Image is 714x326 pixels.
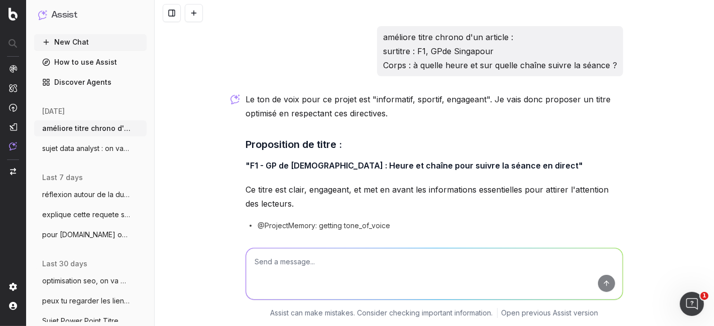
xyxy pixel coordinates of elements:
[42,106,65,116] span: [DATE]
[9,84,17,92] img: Intelligence
[42,259,87,269] span: last 30 days
[42,143,131,153] span: sujet data analyst : on va faire un rap
[34,227,147,243] button: pour [DOMAIN_NAME] on va parler de données
[42,316,131,326] span: Sujet Power Point Titre Discover Aide-mo
[34,34,147,50] button: New Chat
[34,293,147,309] button: peux tu regarder les liens entrants, sor
[42,230,131,240] span: pour [DOMAIN_NAME] on va parler de données
[34,273,147,289] button: optimisation seo, on va mettre des métad
[42,276,131,286] span: optimisation seo, on va mettre des métad
[271,308,493,318] p: Assist can make mistakes. Consider checking important information.
[9,142,17,150] img: Assist
[700,292,708,300] span: 1
[9,103,17,112] img: Activation
[42,123,131,133] span: améliore titre chrono d'un article : sur
[9,123,17,131] img: Studio
[34,120,147,136] button: améliore titre chrono d'un article : sur
[9,8,18,21] img: Botify logo
[42,210,131,220] span: explique cette requete sql : with bloc_
[34,187,147,203] button: réflexion autour de la durée de durée de
[51,8,77,22] h1: Assist
[38,10,47,20] img: Assist
[230,94,240,104] img: Botify assist logo
[383,30,617,72] p: améliore titre chrono d'un article : surtitre : F1, GPde Singapour Corps : à quelle heure et sur ...
[246,136,623,152] h3: Proposition de titre :
[42,190,131,200] span: réflexion autour de la durée de durée de
[10,168,16,175] img: Switch project
[9,283,17,291] img: Setting
[42,296,131,306] span: peux tu regarder les liens entrants, sor
[38,8,143,22] button: Assist
[680,292,704,316] iframe: Intercom live chat
[502,308,599,318] a: Open previous Assist version
[34,140,147,156] button: sujet data analyst : on va faire un rap
[9,302,17,310] img: My account
[9,65,17,73] img: Analytics
[246,92,623,120] p: Le ton de voix pour ce projet est "informatif, sportif, engageant". Je vais donc proposer un titr...
[246,183,623,211] p: Ce titre est clair, engageant, et met en avant les informations essentielles pour attirer l'atten...
[258,221,390,231] span: @ProjectMemory: getting tone_of_voice
[34,54,147,70] a: How to use Assist
[34,207,147,223] button: explique cette requete sql : with bloc_
[246,160,583,171] strong: "F1 - GP de [DEMOGRAPHIC_DATA] : Heure et chaîne pour suivre la séance en direct"
[34,74,147,90] a: Discover Agents
[42,173,83,183] span: last 7 days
